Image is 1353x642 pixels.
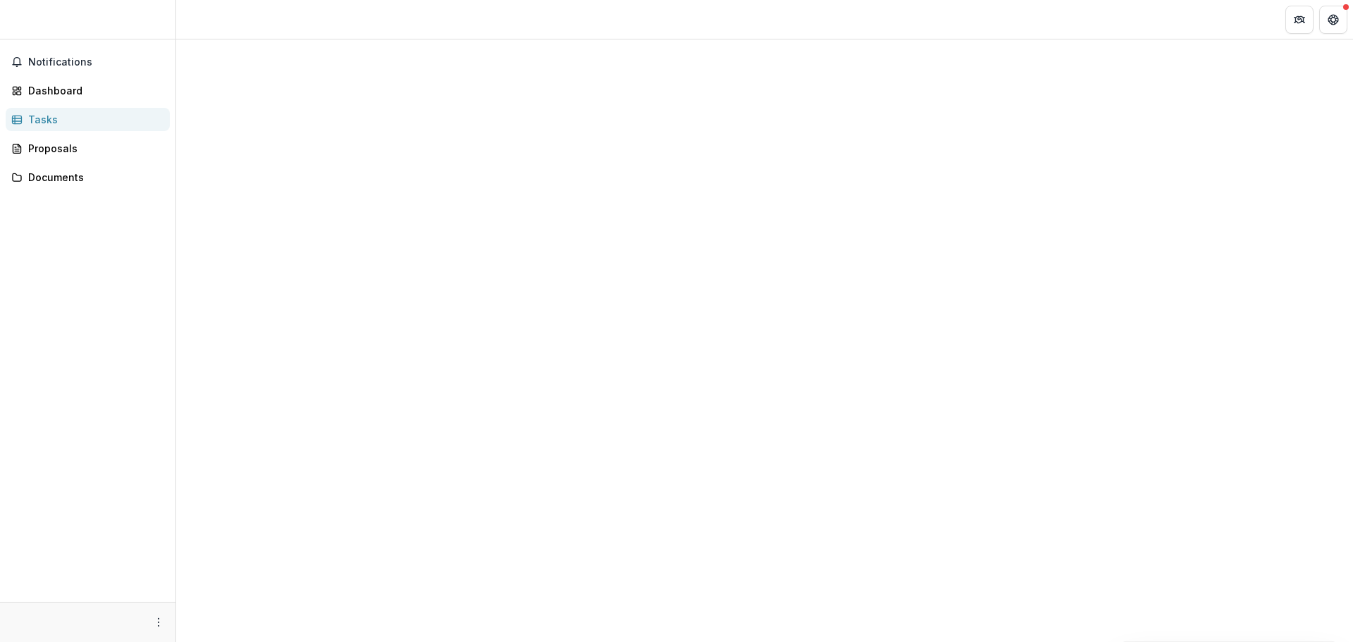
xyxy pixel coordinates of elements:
a: Dashboard [6,79,170,102]
a: Proposals [6,137,170,160]
div: Dashboard [28,83,159,98]
div: Documents [28,170,159,185]
span: Notifications [28,56,164,68]
a: Tasks [6,108,170,131]
button: Notifications [6,51,170,73]
div: Tasks [28,112,159,127]
div: Proposals [28,141,159,156]
button: Get Help [1319,6,1347,34]
button: Partners [1285,6,1314,34]
a: Documents [6,166,170,189]
button: More [150,614,167,631]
